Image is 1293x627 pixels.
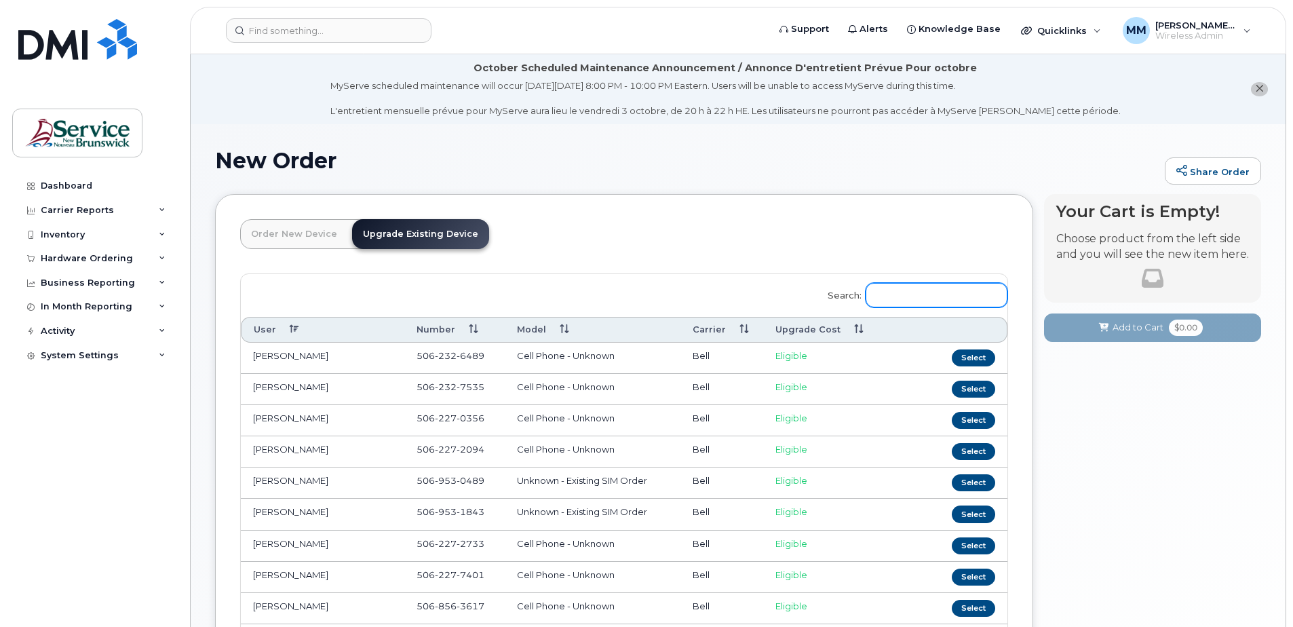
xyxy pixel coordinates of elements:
span: Eligible [775,381,807,392]
button: Select [952,506,995,522]
td: [PERSON_NAME] [241,405,404,436]
span: 227 [435,569,457,580]
button: Select [952,569,995,586]
span: Eligible [775,506,807,517]
span: Eligible [775,444,807,455]
span: 506 [417,601,484,611]
h1: New Order [215,149,1158,172]
span: 232 [435,350,457,361]
button: Select [952,412,995,429]
td: Bell [680,562,764,593]
span: 1843 [457,506,484,517]
span: 227 [435,413,457,423]
span: Eligible [775,601,807,611]
td: Bell [680,436,764,468]
td: [PERSON_NAME] [241,531,404,562]
td: [PERSON_NAME] [241,468,404,499]
span: Eligible [775,350,807,361]
td: Cell Phone - Unknown [505,562,680,593]
td: Cell Phone - Unknown [505,343,680,374]
td: Cell Phone - Unknown [505,405,680,436]
span: 7401 [457,569,484,580]
span: 0489 [457,475,484,486]
a: Share Order [1165,157,1261,185]
th: Upgrade Cost: activate to sort column ascending [763,317,880,342]
td: [PERSON_NAME] [241,374,404,405]
td: Bell [680,343,764,374]
span: Eligible [775,413,807,423]
span: 227 [435,444,457,455]
td: Bell [680,593,764,624]
td: Cell Phone - Unknown [505,531,680,562]
td: Bell [680,499,764,530]
span: 953 [435,475,457,486]
td: [PERSON_NAME] [241,562,404,593]
td: Bell [680,374,764,405]
th: Number: activate to sort column ascending [404,317,505,342]
span: 232 [435,381,457,392]
span: 506 [417,475,484,486]
td: Cell Phone - Unknown [505,436,680,468]
span: 856 [435,601,457,611]
td: [PERSON_NAME] [241,499,404,530]
a: Order New Device [240,219,348,249]
a: Upgrade Existing Device [352,219,489,249]
td: Cell Phone - Unknown [505,593,680,624]
button: Select [952,349,995,366]
label: Search: [819,274,1007,312]
p: Choose product from the left side and you will see the new item here. [1056,231,1249,263]
button: close notification [1251,82,1268,96]
th: Carrier: activate to sort column ascending [680,317,764,342]
span: 2733 [457,538,484,549]
span: 506 [417,350,484,361]
td: [PERSON_NAME] [241,436,404,468]
button: Add to Cart $0.00 [1044,313,1261,341]
td: Unknown - Existing SIM Order [505,468,680,499]
td: Unknown - Existing SIM Order [505,499,680,530]
button: Select [952,537,995,554]
span: 506 [417,538,484,549]
span: 506 [417,569,484,580]
span: 3617 [457,601,484,611]
h4: Your Cart is Empty! [1056,202,1249,221]
span: 506 [417,381,484,392]
span: Eligible [775,475,807,486]
input: Search: [866,283,1007,307]
span: 506 [417,413,484,423]
span: 6489 [457,350,484,361]
td: [PERSON_NAME] [241,593,404,624]
button: Select [952,474,995,491]
span: 227 [435,538,457,549]
span: 7535 [457,381,484,392]
button: Select [952,381,995,398]
td: Bell [680,468,764,499]
div: October Scheduled Maintenance Announcement / Annonce D'entretient Prévue Pour octobre [474,61,977,75]
span: 953 [435,506,457,517]
span: 0356 [457,413,484,423]
button: Select [952,443,995,460]
th: User: activate to sort column descending [241,317,404,342]
td: Bell [680,405,764,436]
td: [PERSON_NAME] [241,343,404,374]
div: MyServe scheduled maintenance will occur [DATE][DATE] 8:00 PM - 10:00 PM Eastern. Users will be u... [330,79,1121,117]
span: Add to Cart [1113,321,1163,334]
span: $0.00 [1169,320,1203,336]
span: 506 [417,444,484,455]
span: Eligible [775,538,807,549]
span: 2094 [457,444,484,455]
th: Model: activate to sort column ascending [505,317,680,342]
button: Select [952,600,995,617]
span: 506 [417,506,484,517]
span: Eligible [775,569,807,580]
td: Cell Phone - Unknown [505,374,680,405]
td: Bell [680,531,764,562]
